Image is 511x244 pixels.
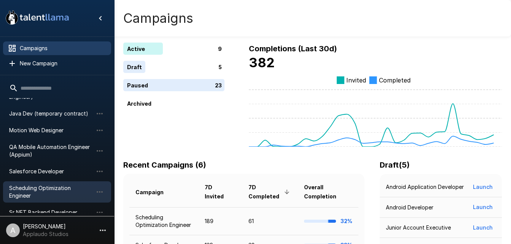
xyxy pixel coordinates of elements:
[199,207,242,235] td: 189
[470,221,496,235] button: Launch
[205,183,236,201] span: 7D Invited
[380,160,410,170] b: Draft ( 5 )
[386,204,433,211] p: Android Developer
[470,180,496,194] button: Launch
[129,207,199,235] td: Scheduling Optimization Engineer
[123,10,193,26] h4: Campaigns
[123,160,206,170] b: Recent Campaigns (6)
[304,183,352,201] span: Overall Completion
[386,224,451,231] p: Junior Account Executive
[341,218,352,224] b: 32%
[386,183,464,191] p: Android Application Developer
[135,188,174,197] span: Campaign
[242,207,298,235] td: 61
[215,81,222,89] p: 23
[218,63,222,71] p: 5
[249,55,275,70] b: 382
[218,45,222,53] p: 9
[249,44,337,53] b: Completions (Last 30d)
[248,183,292,201] span: 7D Completed
[470,200,496,214] button: Launch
